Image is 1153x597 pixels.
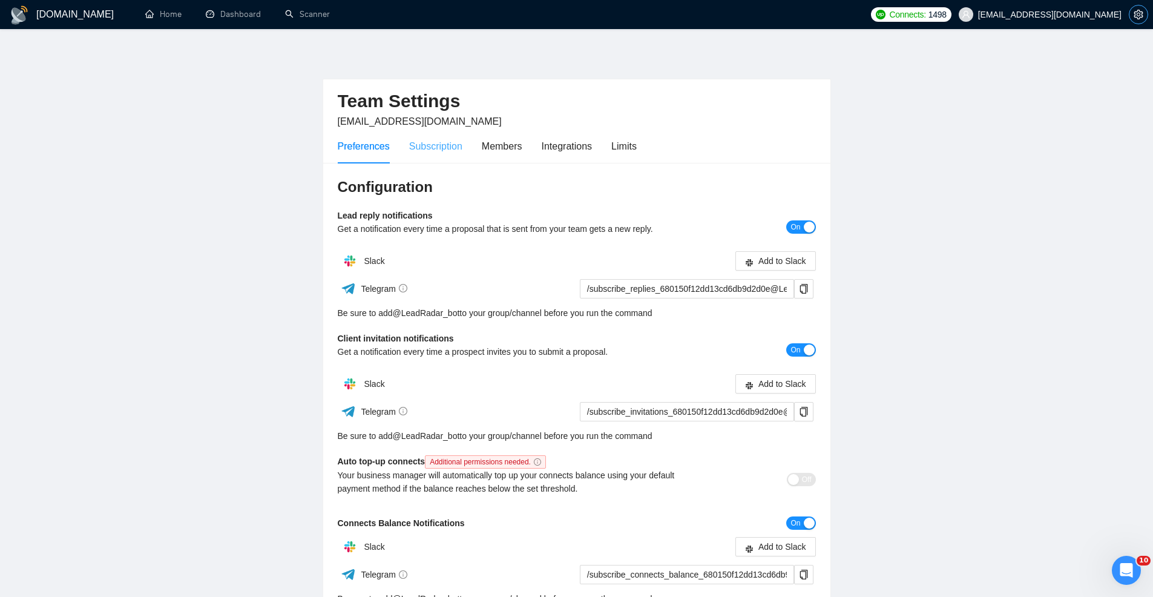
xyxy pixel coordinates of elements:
span: Slack [364,256,384,266]
img: logo [10,5,29,25]
span: copy [795,284,813,294]
span: Off [802,473,812,486]
div: Members [482,139,522,154]
span: info-circle [534,458,541,466]
div: Be sure to add to your group/channel before you run the command [338,306,816,320]
div: Get a notification every time a prospect invites you to submit a proposal. [338,345,697,358]
b: Auto top-up connects [338,457,551,466]
b: Connects Balance Notifications [338,518,465,528]
div: Integrations [542,139,593,154]
a: homeHome [145,9,182,19]
span: copy [795,407,813,417]
span: setting [1129,10,1148,19]
span: slack [745,381,754,390]
span: [EMAIL_ADDRESS][DOMAIN_NAME] [338,116,502,127]
button: slackAdd to Slack [735,537,816,556]
a: searchScanner [285,9,330,19]
button: slackAdd to Slack [735,374,816,394]
span: slack [745,258,754,267]
h3: Configuration [338,177,816,197]
img: hpQkSZIkSZIkSZIkSZIkSZIkSZIkSZIkSZIkSZIkSZIkSZIkSZIkSZIkSZIkSZIkSZIkSZIkSZIkSZIkSZIkSZIkSZIkSZIkS... [338,249,362,273]
img: upwork-logo.png [876,10,885,19]
div: Get a notification every time a proposal that is sent from your team gets a new reply. [338,222,697,236]
span: Telegram [361,570,407,579]
span: Add to Slack [758,254,806,268]
img: ww3wtPAAAAAElFTkSuQmCC [341,281,356,296]
div: Your business manager will automatically top up your connects balance using your default payment ... [338,469,697,495]
span: Telegram [361,284,407,294]
img: hpQkSZIkSZIkSZIkSZIkSZIkSZIkSZIkSZIkSZIkSZIkSZIkSZIkSZIkSZIkSZIkSZIkSZIkSZIkSZIkSZIkSZIkSZIkSZIkS... [338,535,362,559]
button: slackAdd to Slack [735,251,816,271]
button: setting [1129,5,1148,24]
a: setting [1129,10,1148,19]
b: Client invitation notifications [338,334,454,343]
span: On [790,516,800,530]
span: Additional permissions needed. [425,455,546,469]
button: copy [794,279,813,298]
img: ww3wtPAAAAAElFTkSuQmCC [341,567,356,582]
span: Add to Slack [758,377,806,391]
div: Limits [611,139,637,154]
div: Preferences [338,139,390,154]
span: 10 [1137,556,1151,566]
div: Be sure to add to your group/channel before you run the command [338,429,816,443]
span: Slack [364,379,384,389]
a: @LeadRadar_bot [393,429,460,443]
button: copy [794,565,813,584]
a: @LeadRadar_bot [393,306,460,320]
span: 1498 [928,8,947,21]
span: info-circle [399,407,407,415]
span: copy [795,570,813,579]
h2: Team Settings [338,89,816,114]
span: Slack [364,542,384,552]
b: Lead reply notifications [338,211,433,220]
span: user [962,10,970,19]
span: info-circle [399,284,407,292]
span: On [790,343,800,357]
iframe: Intercom live chat [1112,556,1141,585]
span: Connects: [889,8,925,21]
button: copy [794,402,813,421]
span: On [790,220,800,234]
img: hpQkSZIkSZIkSZIkSZIkSZIkSZIkSZIkSZIkSZIkSZIkSZIkSZIkSZIkSZIkSZIkSZIkSZIkSZIkSZIkSZIkSZIkSZIkSZIkS... [338,372,362,396]
span: info-circle [399,570,407,579]
span: slack [745,544,754,553]
span: Telegram [361,407,407,417]
a: dashboardDashboard [206,9,261,19]
img: ww3wtPAAAAAElFTkSuQmCC [341,404,356,419]
div: Subscription [409,139,462,154]
span: Add to Slack [758,540,806,553]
